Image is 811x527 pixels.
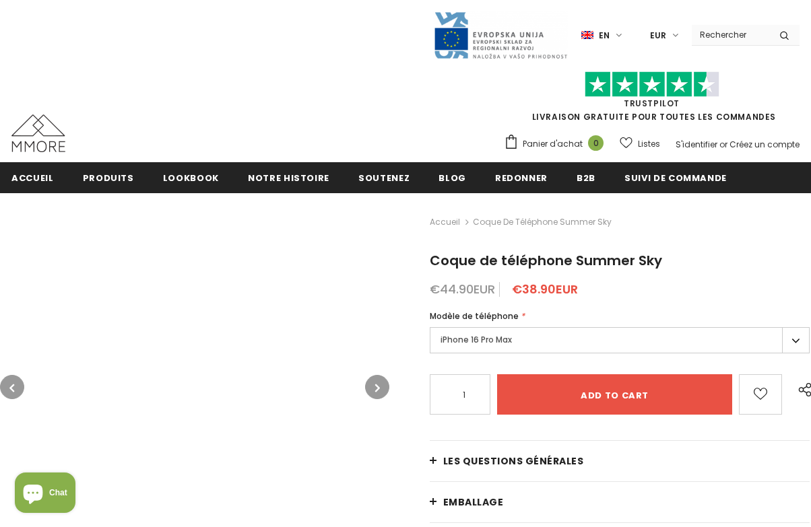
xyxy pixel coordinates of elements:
[512,281,578,297] span: €38.90EUR
[585,71,719,98] img: Faites confiance aux étoiles pilotes
[248,162,329,192] a: Notre histoire
[495,162,548,192] a: Redonner
[430,214,460,230] a: Accueil
[83,162,134,192] a: Produits
[163,172,219,184] span: Lookbook
[430,251,662,270] span: Coque de téléphone Summer Sky
[692,25,769,44] input: Search Site
[588,135,604,151] span: 0
[358,162,410,192] a: soutenez
[729,139,800,150] a: Créez un compte
[473,214,612,230] span: Coque de téléphone Summer Sky
[443,495,504,509] span: EMBALLAGE
[638,137,660,151] span: Listes
[83,172,134,184] span: Produits
[599,29,610,42] span: en
[523,137,583,151] span: Panier d'achat
[358,172,410,184] span: soutenez
[433,29,568,40] a: Javni Razpis
[577,172,595,184] span: B2B
[577,162,595,192] a: B2B
[719,139,727,150] span: or
[676,139,717,150] a: S'identifier
[650,29,666,42] span: EUR
[624,98,680,109] a: TrustPilot
[430,310,519,322] span: Modèle de téléphone
[433,11,568,60] img: Javni Razpis
[430,441,810,481] a: Les questions générales
[581,30,593,41] img: i-lang-1.png
[163,162,219,192] a: Lookbook
[248,172,329,184] span: Notre histoire
[11,172,54,184] span: Accueil
[624,172,727,184] span: Suivi de commande
[495,172,548,184] span: Redonner
[430,327,810,353] label: iPhone 16 Pro Max
[11,114,65,152] img: Cas MMORE
[497,374,732,415] input: Add to cart
[443,454,584,468] span: Les questions générales
[504,134,610,154] a: Panier d'achat 0
[430,482,810,522] a: EMBALLAGE
[439,162,466,192] a: Blog
[624,162,727,192] a: Suivi de commande
[430,281,495,297] span: €44.90EUR
[504,77,800,122] span: LIVRAISON GRATUITE POUR TOUTES LES COMMANDES
[11,162,54,192] a: Accueil
[11,472,79,516] inbox-online-store-chat: Shopify online store chat
[439,172,466,184] span: Blog
[620,132,660,155] a: Listes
